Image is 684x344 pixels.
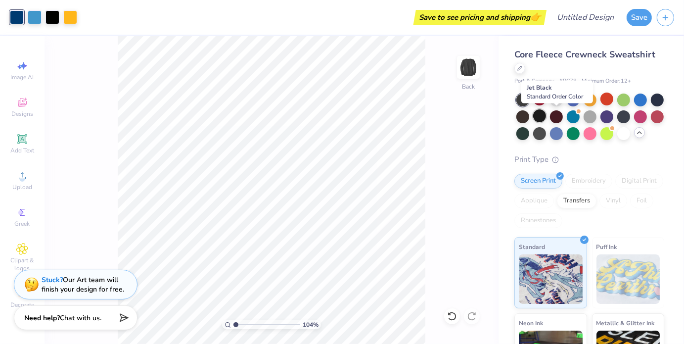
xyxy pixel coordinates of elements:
[10,147,34,154] span: Add Text
[42,275,63,285] strong: Stuck?
[582,77,631,86] span: Minimum Order: 12 +
[10,301,34,309] span: Decorate
[627,9,652,26] button: Save
[599,194,627,208] div: Vinyl
[519,242,545,252] span: Standard
[596,318,655,328] span: Metallic & Glitter Ink
[11,73,34,81] span: Image AI
[60,313,101,323] span: Chat with us.
[24,313,60,323] strong: Need help?
[615,174,663,189] div: Digital Print
[549,7,622,27] input: Untitled Design
[527,93,583,100] span: Standard Order Color
[458,57,478,77] img: Back
[530,11,541,23] span: 👉
[514,174,562,189] div: Screen Print
[42,275,124,294] div: Our Art team will finish your design for free.
[514,194,554,208] div: Applique
[630,194,653,208] div: Foil
[12,183,32,191] span: Upload
[462,82,475,91] div: Back
[514,154,664,165] div: Print Type
[596,254,660,304] img: Puff Ink
[514,49,655,60] span: Core Fleece Crewneck Sweatshirt
[521,81,593,103] div: Jet Black
[557,194,596,208] div: Transfers
[303,320,319,329] span: 104 %
[519,254,583,304] img: Standard
[11,110,33,118] span: Designs
[596,242,617,252] span: Puff Ink
[416,10,544,25] div: Save to see pricing and shipping
[5,256,40,272] span: Clipart & logos
[565,174,612,189] div: Embroidery
[519,318,543,328] span: Neon Ink
[15,220,30,228] span: Greek
[514,213,562,228] div: Rhinestones
[514,77,554,86] span: Port & Company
